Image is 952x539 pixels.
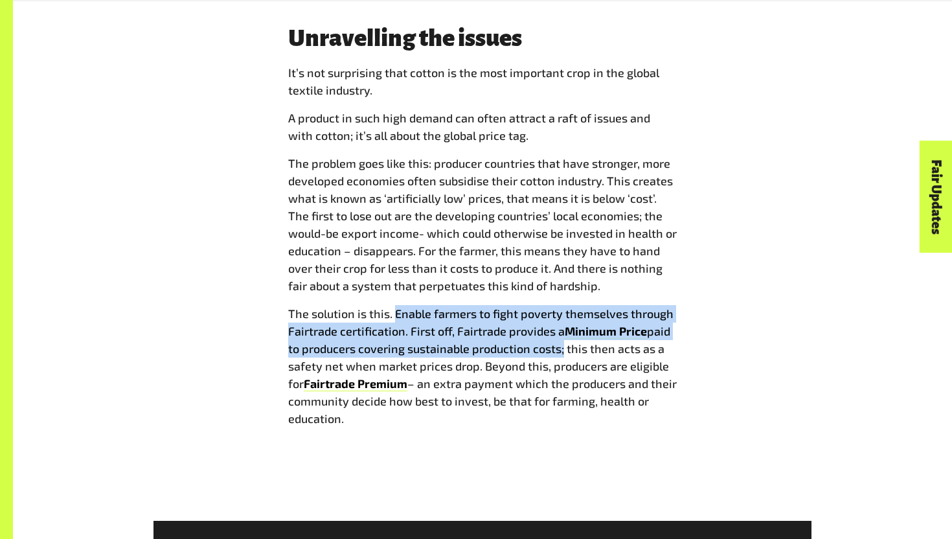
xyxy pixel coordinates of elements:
a: Fairtrade Premium [304,376,407,391]
span: The solution is this. Enable farmers to fight poverty themselves through Fairtrade certification.... [288,306,674,338]
b: Minimum Price [565,324,647,338]
span: The problem goes like this: producer countries that have stronger, more developed economies often... [288,156,677,293]
span: I [288,65,291,80]
a: Minimum Price [565,324,647,339]
span: – an extra payment which the producers and their community decide how best to invest, be that for... [288,376,677,426]
span: A product in such high demand can often attract a raft of issues and with cotton; it’s all about ... [288,111,650,143]
span: t’s not surprising that cotton is the most important crop in the global textile industry. [288,65,659,97]
h3: Unravelling the issues [288,25,677,51]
